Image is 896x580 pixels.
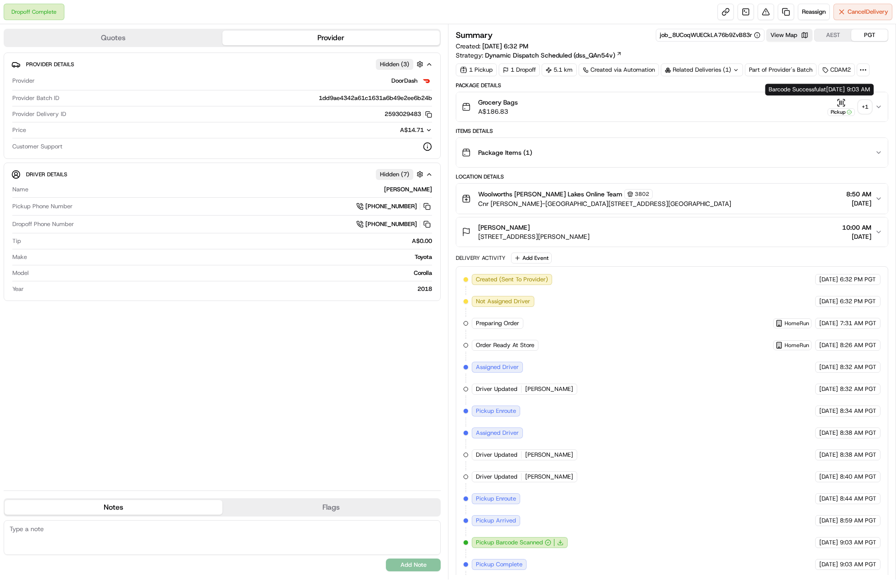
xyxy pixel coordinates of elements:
[818,63,855,76] div: CDAM2
[840,451,876,459] span: 8:38 AM PGT
[660,31,760,39] button: job_8UCoqWUECkLA76b9ZvB83r
[5,31,222,45] button: Quotes
[579,63,659,76] a: Created via Automation
[12,285,24,293] span: Year
[12,94,59,102] span: Provider Batch ID
[12,126,26,134] span: Price
[319,94,432,102] span: 1dd9ae4342a61c1631a6b49e2ee6b24b
[840,517,876,525] span: 8:59 AM PGT
[222,500,440,515] button: Flags
[819,319,838,327] span: [DATE]
[840,495,876,503] span: 8:44 AM PGT
[815,29,851,41] button: AEST
[25,237,432,245] div: A$0.00
[391,77,417,85] span: DoorDash
[456,217,888,247] button: [PERSON_NAME][STREET_ADDRESS][PERSON_NAME]10:00 AM[DATE]
[525,473,573,481] span: [PERSON_NAME]
[32,185,432,194] div: [PERSON_NAME]
[12,237,21,245] span: Tip
[476,495,516,503] span: Pickup Enroute
[525,385,573,393] span: [PERSON_NAME]
[819,407,838,415] span: [DATE]
[802,8,826,16] span: Reassign
[842,232,871,241] span: [DATE]
[819,538,838,547] span: [DATE]
[819,363,838,371] span: [DATE]
[827,108,855,116] div: Pickup
[456,31,493,39] h3: Summary
[476,385,517,393] span: Driver Updated
[400,126,424,134] span: A$14.71
[476,297,530,306] span: Not Assigned Driver
[511,253,552,264] button: Add Event
[833,4,892,20] button: CancelDelivery
[840,275,876,284] span: 6:32 PM PGT
[380,170,409,179] span: Hidden ( 7 )
[478,223,530,232] span: [PERSON_NAME]
[785,342,809,349] span: HomeRun
[476,341,534,349] span: Order Ready At Store
[356,201,432,211] a: [PHONE_NUMBER]
[456,42,528,51] span: Created:
[842,223,871,232] span: 10:00 AM
[12,77,35,85] span: Provider
[365,202,417,211] span: [PHONE_NUMBER]
[352,126,432,134] button: A$14.71
[476,429,519,437] span: Assigned Driver
[476,538,551,547] button: Pickup Barcode Scanned
[819,451,838,459] span: [DATE]
[476,560,522,569] span: Pickup Complete
[365,220,417,228] span: [PHONE_NUMBER]
[840,429,876,437] span: 8:38 AM PGT
[5,500,222,515] button: Notes
[785,320,809,327] span: HomeRun
[840,319,876,327] span: 7:31 AM PGT
[525,451,573,459] span: [PERSON_NAME]
[840,473,876,481] span: 8:40 AM PGT
[456,184,888,214] button: Woolworths [PERSON_NAME] Lakes Online Team3802Cnr [PERSON_NAME]-[GEOGRAPHIC_DATA][STREET_ADDRESS]...
[11,167,433,182] button: Driver DetailsHidden (7)
[476,319,519,327] span: Preparing Order
[456,51,622,60] div: Strategy:
[819,473,838,481] span: [DATE]
[840,385,876,393] span: 8:32 AM PGT
[819,429,838,437] span: [DATE]
[456,127,888,135] div: Items Details
[819,385,838,393] span: [DATE]
[12,110,66,118] span: Provider Delivery ID
[32,269,432,277] div: Corolla
[819,341,838,349] span: [DATE]
[827,98,871,116] button: Pickup+1
[766,29,812,42] button: View Map
[456,63,497,76] div: 1 Pickup
[819,495,838,503] span: [DATE]
[848,8,888,16] span: Cancel Delivery
[27,285,432,293] div: 2018
[821,85,870,93] span: at [DATE] 9:03 AM
[356,219,432,229] a: [PHONE_NUMBER]
[635,190,649,198] span: 3802
[12,269,29,277] span: Model
[840,538,876,547] span: 9:03 AM PGT
[765,84,874,95] div: Barcode Successful
[478,98,518,107] span: Grocery Bags
[478,232,590,241] span: [STREET_ADDRESS][PERSON_NAME]
[846,199,871,208] span: [DATE]
[478,199,731,208] span: Cnr [PERSON_NAME]-[GEOGRAPHIC_DATA][STREET_ADDRESS][GEOGRAPHIC_DATA]
[456,254,506,262] div: Delivery Activity
[499,63,540,76] div: 1 Dropoff
[478,148,532,157] span: Package Items ( 1 )
[456,82,888,89] div: Package Details
[456,92,888,121] button: Grocery BagsA$186.83Pickup+1
[476,538,543,547] span: Pickup Barcode Scanned
[12,202,73,211] span: Pickup Phone Number
[819,297,838,306] span: [DATE]
[26,171,67,178] span: Driver Details
[485,51,615,60] span: Dynamic Dispatch Scheduled (dss_QAn54v)
[26,61,74,68] span: Provider Details
[376,58,426,70] button: Hidden (3)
